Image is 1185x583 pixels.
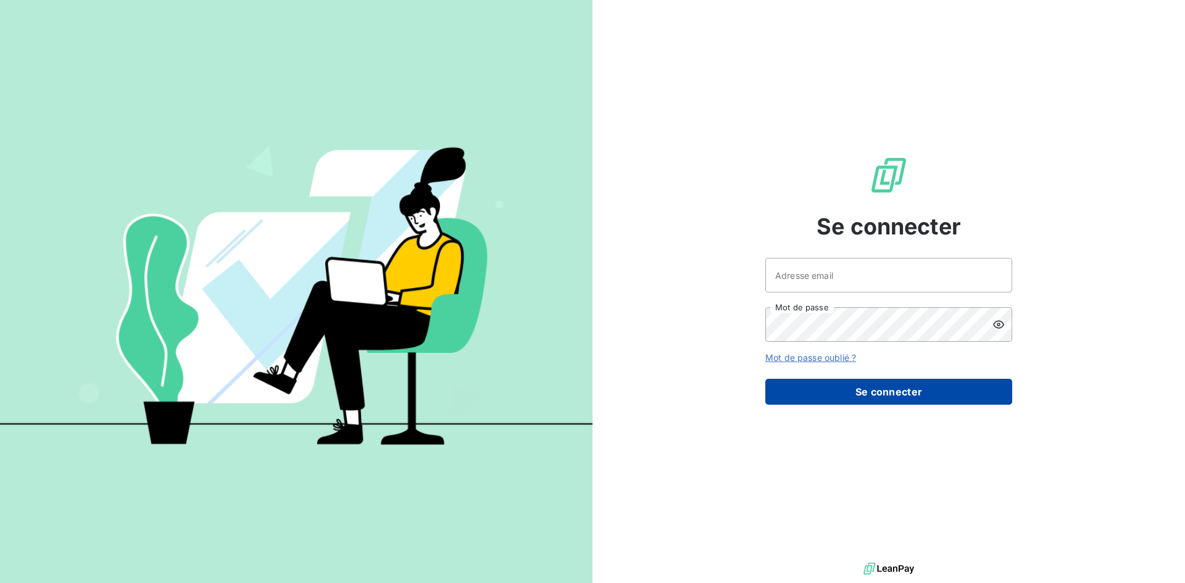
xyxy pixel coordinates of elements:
[765,258,1012,292] input: placeholder
[863,560,914,578] img: logo
[817,210,961,243] span: Se connecter
[869,155,908,195] img: Logo LeanPay
[765,352,856,363] a: Mot de passe oublié ?
[765,379,1012,405] button: Se connecter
